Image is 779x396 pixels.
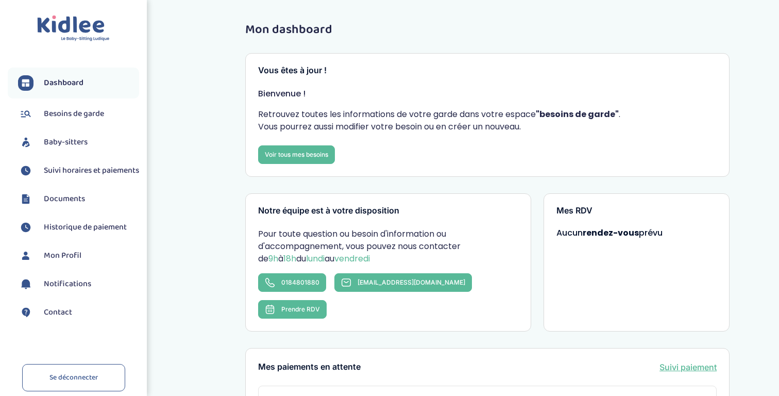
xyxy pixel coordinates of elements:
img: notification.svg [18,276,33,292]
span: Besoins de garde [44,108,104,120]
img: dashboard.svg [18,75,33,91]
a: Se déconnecter [22,364,125,391]
a: Suivi paiement [659,361,717,373]
strong: rendez-vous [583,227,639,239]
span: Documents [44,193,85,205]
a: Suivi horaires et paiements [18,163,139,178]
span: Notifications [44,278,91,290]
h3: Vous êtes à jour ! [258,66,717,75]
span: vendredi [334,253,370,265]
a: Besoins de garde [18,106,139,122]
button: Prendre RDV [258,300,327,319]
h1: Mon dashboard [245,23,730,37]
a: Historique de paiement [18,220,139,235]
h3: Mes paiements en attente [258,362,361,372]
span: Mon Profil [44,250,81,262]
img: suivihoraire.svg [18,220,33,235]
img: contact.svg [18,305,33,320]
h3: Mes RDV [556,206,717,216]
a: Notifications [18,276,139,292]
span: Prendre RDV [281,305,320,313]
span: Baby-sitters [44,136,88,148]
span: Contact [44,306,72,319]
p: Pour toute question ou besoin d'information ou d'accompagnement, vous pouvez nous contacter de à ... [258,228,518,265]
a: [EMAIL_ADDRESS][DOMAIN_NAME] [334,273,472,292]
span: lundi [306,253,325,265]
span: 9h [268,253,278,265]
img: logo.svg [37,15,110,42]
a: Mon Profil [18,248,139,263]
p: Retrouvez toutes les informations de votre garde dans votre espace . Vous pourrez aussi modifier ... [258,108,717,133]
span: Dashboard [44,77,83,89]
a: Voir tous mes besoins [258,145,335,164]
span: Aucun prévu [556,227,663,239]
span: 0184801880 [281,278,319,286]
a: Documents [18,191,139,207]
h3: Notre équipe est à votre disposition [258,206,518,216]
img: suivihoraire.svg [18,163,33,178]
span: 18h [283,253,296,265]
a: Baby-sitters [18,135,139,150]
a: Dashboard [18,75,139,91]
img: besoin.svg [18,106,33,122]
img: documents.svg [18,191,33,207]
strong: "besoins de garde" [536,108,619,120]
a: Contact [18,305,139,320]
span: Suivi horaires et paiements [44,164,139,177]
span: [EMAIL_ADDRESS][DOMAIN_NAME] [358,278,465,286]
img: babysitters.svg [18,135,33,150]
span: Historique de paiement [44,221,127,234]
a: 0184801880 [258,273,326,292]
p: Bienvenue ! [258,88,717,100]
img: profil.svg [18,248,33,263]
